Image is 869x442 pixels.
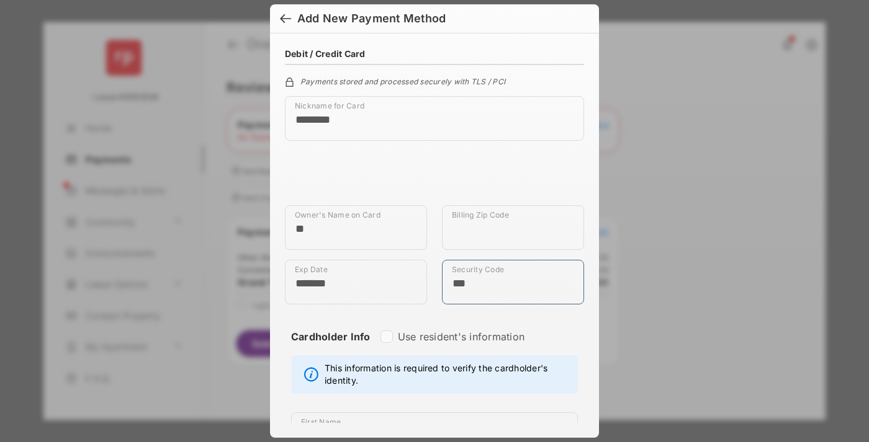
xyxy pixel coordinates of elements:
span: This information is required to verify the cardholder's identity. [325,362,571,387]
div: Payments stored and processed securely with TLS / PCI [285,75,584,86]
strong: Cardholder Info [291,330,371,365]
iframe: Credit card field [285,151,584,205]
label: Use resident's information [398,330,525,343]
h4: Debit / Credit Card [285,48,366,59]
div: Add New Payment Method [297,12,446,25]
